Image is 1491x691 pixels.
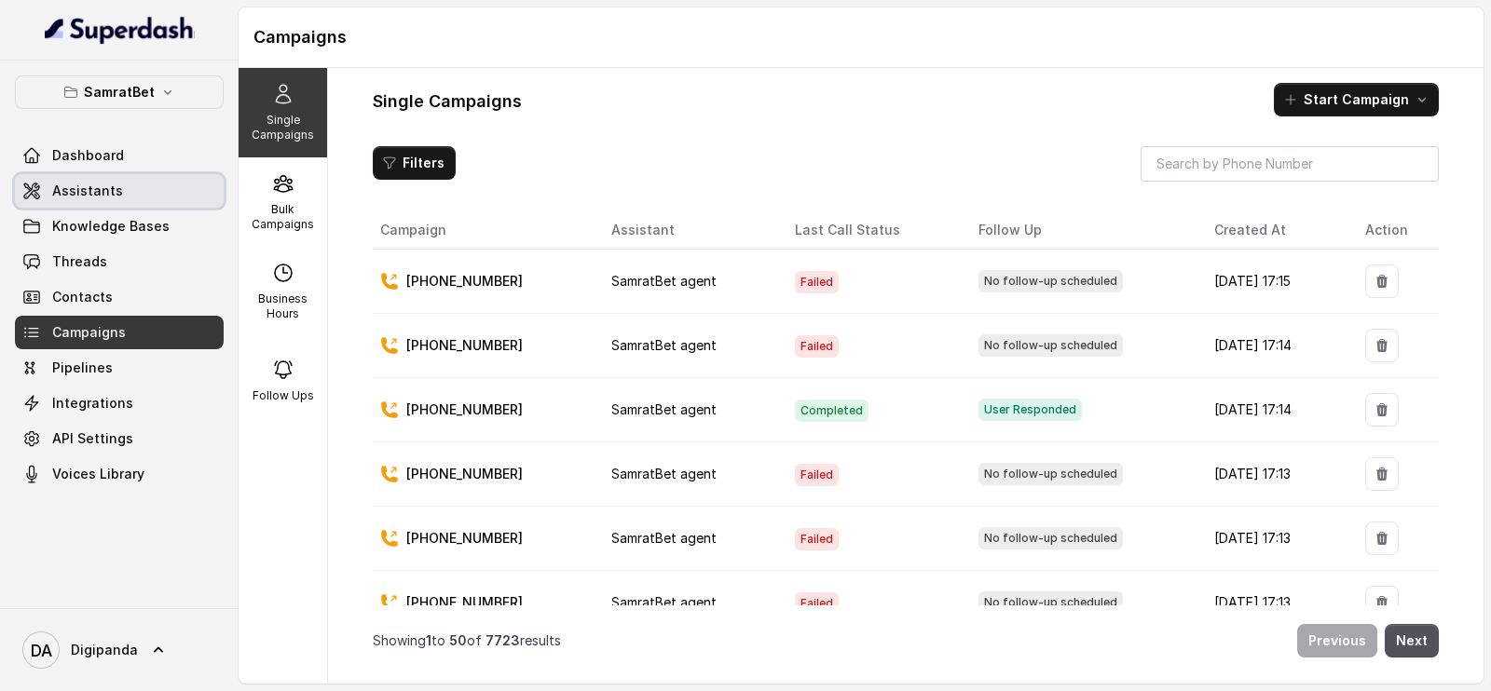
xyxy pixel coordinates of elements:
[52,182,123,200] span: Assistants
[611,273,717,289] span: SamratBet agent
[978,334,1123,357] span: No follow-up scheduled
[1199,571,1349,635] td: [DATE] 17:13
[15,351,224,385] a: Pipelines
[52,394,133,413] span: Integrations
[373,146,456,180] button: Filters
[1274,83,1439,116] button: Start Campaign
[406,529,523,548] p: [PHONE_NUMBER]
[373,631,561,650] p: Showing to of results
[1297,624,1377,657] button: Previous
[373,87,522,116] h1: Single Campaigns
[246,113,320,142] p: Single Campaigns
[31,641,52,660] text: DA
[15,245,224,278] a: Threads
[15,422,224,455] a: API Settings
[84,81,155,103] p: SamratBet
[486,632,520,648] span: 7723
[1199,211,1349,250] th: Created At
[246,291,320,321] p: Business Hours
[15,386,224,420] a: Integrations
[15,75,224,109] button: SamratBet
[795,528,839,550] span: Failed
[373,211,596,250] th: Campaign
[1199,314,1349,378] td: [DATE] 17:14
[373,613,1439,669] nav: Pagination
[406,400,523,419] p: [PHONE_NUMBER]
[52,146,124,165] span: Dashboard
[795,464,839,486] span: Failed
[611,594,717,610] span: SamratBet agent
[449,632,467,648] span: 50
[795,592,839,615] span: Failed
[780,211,964,250] th: Last Call Status
[15,210,224,243] a: Knowledge Bases
[978,399,1082,421] span: User Responded
[406,272,523,291] p: [PHONE_NUMBER]
[52,323,126,342] span: Campaigns
[611,337,717,353] span: SamratBet agent
[15,316,224,349] a: Campaigns
[15,624,224,676] a: Digipanda
[52,288,113,306] span: Contacts
[253,22,1469,52] h1: Campaigns
[52,217,170,236] span: Knowledge Bases
[406,593,523,612] p: [PHONE_NUMBER]
[611,530,717,546] span: SamratBet agent
[1199,378,1349,442] td: [DATE] 17:14
[964,211,1200,250] th: Follow Up
[426,632,431,648] span: 1
[1199,507,1349,571] td: [DATE] 17:13
[246,202,320,232] p: Bulk Campaigns
[406,465,523,483] p: [PHONE_NUMBER]
[15,457,224,491] a: Voices Library
[15,280,224,314] a: Contacts
[1385,624,1439,657] button: Next
[52,359,113,377] span: Pipelines
[15,139,224,172] a: Dashboard
[52,252,107,271] span: Threads
[15,174,224,208] a: Assistants
[71,641,138,659] span: Digipanda
[52,465,144,483] span: Voices Library
[795,271,839,293] span: Failed
[611,401,717,417] span: SamratBet agent
[45,15,195,45] img: light.svg
[253,388,314,403] p: Follow Ups
[978,270,1123,292] span: No follow-up scheduled
[1350,211,1439,250] th: Action
[406,336,523,355] p: [PHONE_NUMBER]
[1141,146,1439,182] input: Search by Phone Number
[52,429,133,448] span: API Settings
[1199,442,1349,507] td: [DATE] 17:13
[795,335,839,358] span: Failed
[795,400,869,422] span: Completed
[978,527,1123,549] span: No follow-up scheduled
[596,211,780,250] th: Assistant
[611,466,717,481] span: SamratBet agent
[978,463,1123,485] span: No follow-up scheduled
[1199,250,1349,314] td: [DATE] 17:15
[978,591,1123,614] span: No follow-up scheduled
